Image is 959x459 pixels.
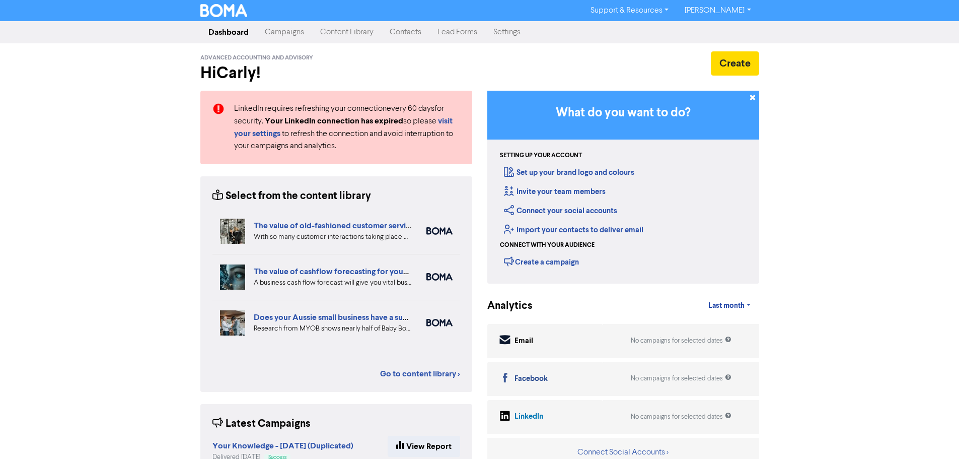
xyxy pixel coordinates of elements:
[380,368,460,380] a: Go to content library >
[200,63,472,83] h2: Hi Carly !
[212,441,353,451] strong: Your Knowledge - [DATE] (Duplicated)
[708,301,745,310] span: Last month
[426,319,453,326] img: boma
[200,22,257,42] a: Dashboard
[677,3,759,19] a: [PERSON_NAME]
[577,446,669,459] button: Connect Social Accounts >
[200,4,248,17] img: BOMA Logo
[504,206,617,216] a: Connect your social accounts
[504,254,579,269] div: Create a campaign
[500,151,582,160] div: Setting up your account
[631,336,731,346] div: No campaigns for selected dates
[514,336,533,347] div: Email
[504,225,643,235] a: Import your contacts to deliver email
[631,412,731,422] div: No campaigns for selected dates
[212,188,371,204] div: Select from the content library
[514,373,548,385] div: Facebook
[254,221,490,231] a: The value of old-fashioned customer service: getting data insights
[227,103,468,152] div: LinkedIn requires refreshing your connection every 60 days for security. so please to refresh the...
[388,436,460,457] a: View Report
[257,22,312,42] a: Campaigns
[254,232,411,242] div: With so many customer interactions taking place online, your online customer service has to be fi...
[429,22,485,42] a: Lead Forms
[254,267,439,277] a: The value of cashflow forecasting for your business
[265,116,403,126] strong: Your LinkedIn connection has expired
[502,106,744,120] h3: What do you want to do?
[582,3,677,19] a: Support & Resources
[426,227,453,235] img: boma
[631,374,731,383] div: No campaigns for selected dates
[200,54,313,61] span: Advanced Accounting and Advisory
[426,273,453,281] img: boma_accounting
[487,298,520,314] div: Analytics
[500,241,595,250] div: Connect with your audience
[212,442,353,450] a: Your Knowledge - [DATE] (Duplicated)
[212,416,311,432] div: Latest Campaigns
[254,312,456,322] a: Does your Aussie small business have a succession plan?
[700,296,759,316] a: Last month
[234,117,453,138] a: visit your settings
[382,22,429,42] a: Contacts
[312,22,382,42] a: Content Library
[487,91,759,284] div: Getting Started in BOMA
[254,323,411,334] div: Research from MYOB shows nearly half of Baby Boomer business owners are planning to exit in the n...
[485,22,529,42] a: Settings
[504,187,606,196] a: Invite your team members
[504,168,634,177] a: Set up your brand logo and colours
[254,278,411,288] div: A business cash flow forecast will give you vital business intelligence to help you scenario-plan...
[514,411,543,423] div: LinkedIn
[711,51,759,76] button: Create
[909,411,959,459] iframe: Chat Widget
